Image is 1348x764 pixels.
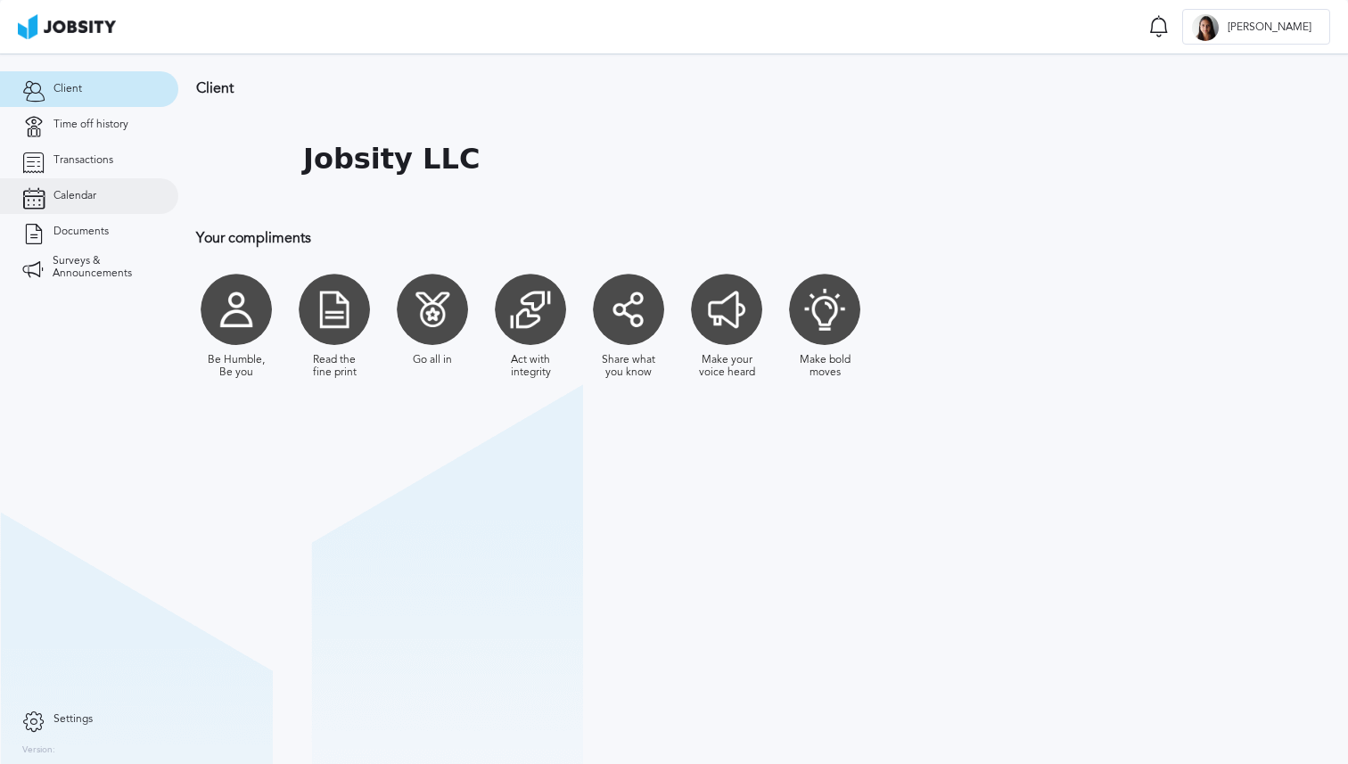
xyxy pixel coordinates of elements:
[53,154,113,167] span: Transactions
[53,190,96,202] span: Calendar
[1192,14,1219,41] div: J
[413,354,452,366] div: Go all in
[303,354,366,379] div: Read the fine print
[303,143,480,176] h1: Jobsity LLC
[597,354,660,379] div: Share what you know
[53,119,128,131] span: Time off history
[196,230,1163,246] h3: Your compliments
[53,713,93,726] span: Settings
[53,226,109,238] span: Documents
[1219,21,1320,34] span: [PERSON_NAME]
[695,354,758,379] div: Make your voice heard
[53,83,82,95] span: Client
[1182,9,1330,45] button: J[PERSON_NAME]
[18,14,116,39] img: ab4bad089aa723f57921c736e9817d99.png
[499,354,562,379] div: Act with integrity
[53,255,156,280] span: Surveys & Announcements
[205,354,267,379] div: Be Humble, Be you
[793,354,856,379] div: Make bold moves
[22,745,55,756] label: Version:
[196,80,1163,96] h3: Client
